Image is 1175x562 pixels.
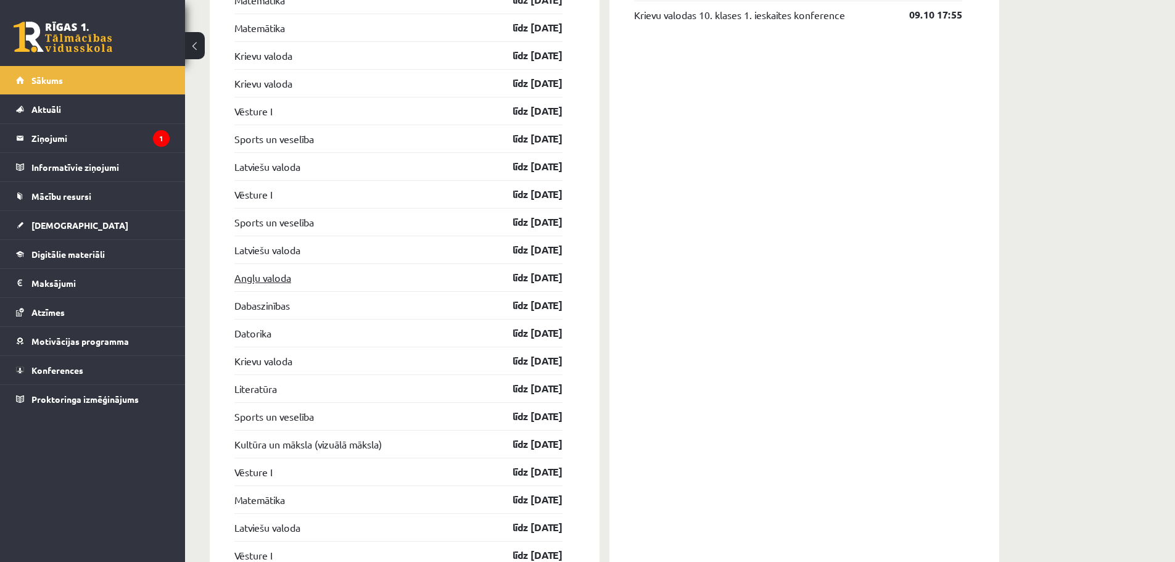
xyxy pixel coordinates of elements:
[31,249,105,260] span: Digitālie materiāli
[234,353,292,368] a: Krievu valoda
[491,437,563,452] a: līdz [DATE]
[234,465,272,479] a: Vēsture I
[234,298,290,313] a: Dabaszinības
[16,356,170,384] a: Konferences
[491,242,563,257] a: līdz [DATE]
[16,182,170,210] a: Mācību resursi
[234,76,292,91] a: Krievu valoda
[31,104,61,115] span: Aktuāli
[31,75,63,86] span: Sākums
[234,159,300,174] a: Latviešu valoda
[16,95,170,123] a: Aktuāli
[491,48,563,63] a: līdz [DATE]
[491,298,563,313] a: līdz [DATE]
[31,191,91,202] span: Mācību resursi
[491,215,563,229] a: līdz [DATE]
[31,220,128,231] span: [DEMOGRAPHIC_DATA]
[491,465,563,479] a: līdz [DATE]
[234,437,382,452] a: Kultūra un māksla (vizuālā māksla)
[491,159,563,174] a: līdz [DATE]
[491,381,563,396] a: līdz [DATE]
[31,307,65,318] span: Atzīmes
[234,187,272,202] a: Vēsture I
[234,20,285,35] a: Matemātika
[491,20,563,35] a: līdz [DATE]
[31,394,139,405] span: Proktoringa izmēģinājums
[234,270,291,285] a: Angļu valoda
[16,240,170,268] a: Digitālie materiāli
[31,336,129,347] span: Motivācijas programma
[16,269,170,297] a: Maksājumi
[234,48,292,63] a: Krievu valoda
[234,492,285,507] a: Matemātika
[234,409,314,424] a: Sports un veselība
[491,492,563,507] a: līdz [DATE]
[31,269,170,297] legend: Maksājumi
[234,520,300,535] a: Latviešu valoda
[491,187,563,202] a: līdz [DATE]
[153,130,170,147] i: 1
[16,211,170,239] a: [DEMOGRAPHIC_DATA]
[491,270,563,285] a: līdz [DATE]
[16,124,170,152] a: Ziņojumi1
[891,7,962,22] a: 09.10 17:55
[16,327,170,355] a: Motivācijas programma
[31,124,170,152] legend: Ziņojumi
[491,326,563,341] a: līdz [DATE]
[234,242,300,257] a: Latviešu valoda
[31,365,83,376] span: Konferences
[491,131,563,146] a: līdz [DATE]
[234,131,314,146] a: Sports un veselība
[234,326,271,341] a: Datorika
[234,104,272,118] a: Vēsture I
[234,215,314,229] a: Sports un veselība
[491,520,563,535] a: līdz [DATE]
[31,153,170,181] legend: Informatīvie ziņojumi
[16,298,170,326] a: Atzīmes
[491,76,563,91] a: līdz [DATE]
[234,381,277,396] a: Literatūra
[491,353,563,368] a: līdz [DATE]
[491,409,563,424] a: līdz [DATE]
[14,22,112,52] a: Rīgas 1. Tālmācības vidusskola
[634,7,845,22] a: Krievu valodas 10. klases 1. ieskaites konference
[491,104,563,118] a: līdz [DATE]
[16,153,170,181] a: Informatīvie ziņojumi
[16,66,170,94] a: Sākums
[16,385,170,413] a: Proktoringa izmēģinājums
